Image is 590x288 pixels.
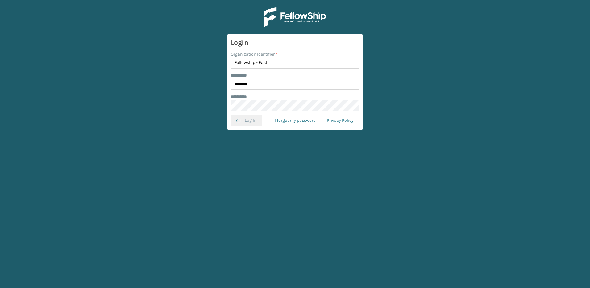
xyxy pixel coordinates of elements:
[264,7,326,27] img: Logo
[321,115,359,126] a: Privacy Policy
[231,115,262,126] button: Log In
[231,38,359,47] h3: Login
[269,115,321,126] a: I forgot my password
[231,51,277,57] label: Organization Identifier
